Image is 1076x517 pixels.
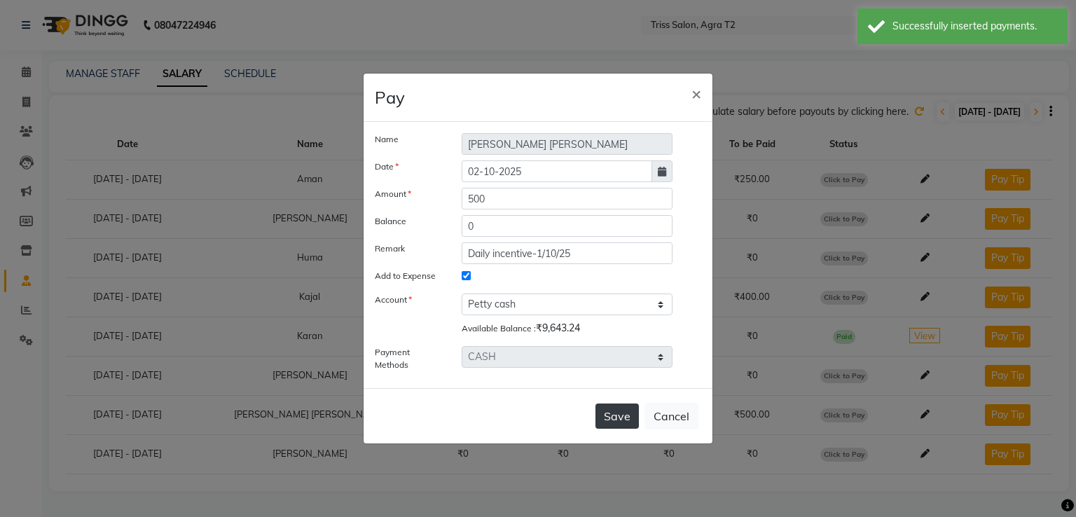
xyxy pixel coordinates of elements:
[364,270,451,282] label: Add to Expense
[691,83,701,104] span: ×
[462,242,672,264] input: Remark
[892,19,1057,34] div: Successfully inserted payments.
[375,85,405,110] h4: Pay
[462,160,652,182] input: yyyy-mm-dd
[644,403,698,429] button: Cancel
[462,322,536,335] label: Available Balance :
[364,346,451,371] label: Payment Methods
[462,133,672,155] input: Name
[536,321,580,340] div: ₹9,643.24
[680,74,712,113] button: Close
[364,133,451,149] label: Name
[364,294,451,335] label: Account
[364,242,451,258] label: Remark
[364,215,451,231] label: Balance
[595,404,639,429] button: Save
[364,188,451,204] label: Amount
[364,160,451,177] label: Date
[462,188,672,209] input: Amount
[462,215,672,237] input: Balance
